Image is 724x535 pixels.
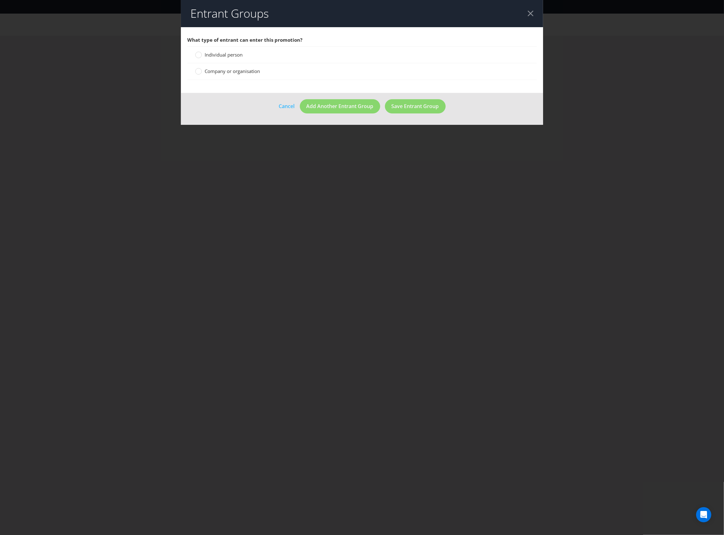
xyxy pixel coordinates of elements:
[392,103,439,110] span: Save Entrant Group
[205,52,243,58] span: Individual person
[696,507,711,522] div: Open Intercom Messenger
[279,102,295,110] a: Cancel
[385,99,446,113] button: Save Entrant Group
[306,103,374,110] span: Add Another Entrant Group
[187,37,302,43] span: What type of entrant can enter this promotion?
[205,68,260,74] span: Company or organisation
[300,99,380,113] button: Add Another Entrant Group
[190,7,269,20] h2: Entrant Groups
